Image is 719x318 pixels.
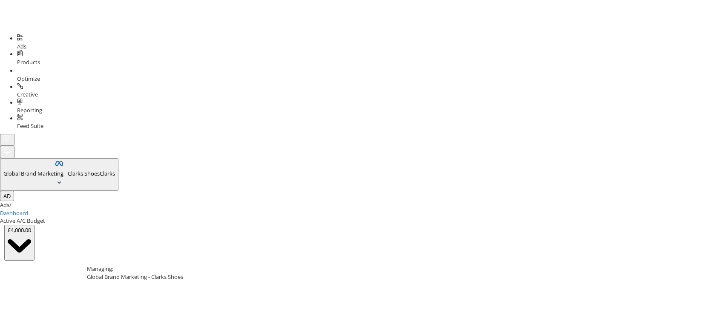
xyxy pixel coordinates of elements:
div: Global Brand Marketing - Clarks Shoes [87,273,713,281]
span: Ads [17,43,26,50]
span: Creative [17,91,38,98]
div: Managing: [87,265,713,273]
div: £4,000.00 [8,226,31,234]
span: Products [17,58,40,66]
span: Global Brand Marketing - Clarks Shoes [3,170,100,177]
span: Optimize [17,75,40,82]
button: £4,000.00 [4,225,35,261]
span: Feed Suite [17,122,43,130]
span: AD [3,192,11,200]
span: Clarks [100,170,115,177]
span: Reporting [17,106,42,114]
span: / [9,201,12,209]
